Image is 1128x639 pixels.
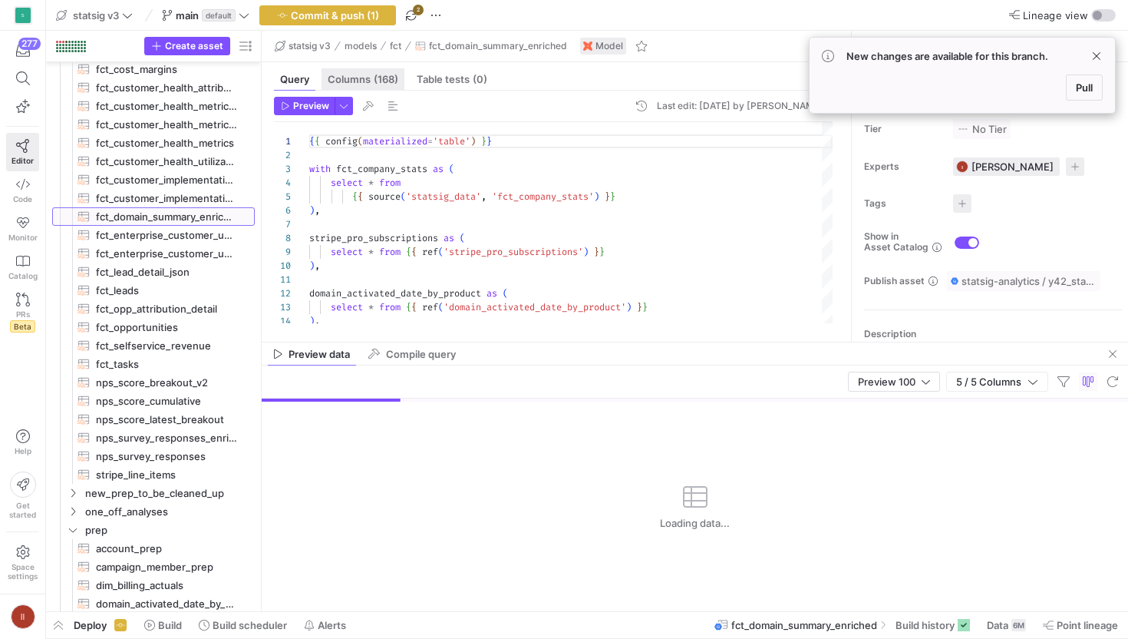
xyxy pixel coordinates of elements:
[96,263,237,281] span: fct_lead_detail_json​​​​​​​​​​
[583,246,589,258] span: )
[96,558,237,576] span: campaign_member_prep​​​​​​​​​​
[52,558,255,576] a: campaign_member_prep​​​​​​​​​​
[599,246,605,258] span: }
[158,5,253,25] button: maindefault
[637,301,642,313] span: }
[331,246,363,258] span: select
[96,227,237,244] span: fct_enterprise_customer_usage_3d_lag​​​​​​​​​​
[309,315,315,327] span: )
[52,373,255,392] a: nps_score_breakout_v2​​​​​​​​​​
[291,9,379,22] span: Commit & push (1)
[987,619,1008,631] span: Data
[6,538,39,588] a: Spacesettings
[433,135,470,147] span: 'table'
[213,619,287,631] span: Build scheduler
[18,38,41,50] div: 277
[345,41,377,51] span: models
[341,37,381,55] button: models
[52,134,255,152] div: Press SPACE to select this row.
[980,612,1033,638] button: Data6M
[486,287,497,300] span: as
[96,79,237,97] span: fct_customer_health_attributes​​​​​​​​​​
[422,246,438,258] span: ref
[368,190,401,203] span: source
[52,60,255,78] a: fct_cost_margins​​​​​​​​​​
[411,37,571,55] button: fct_domain_summary_enriched
[52,300,255,318] a: fct_opp_attribution_detail​​​​​​​​​​
[6,286,39,339] a: PRsBeta
[52,576,255,594] a: dim_billing_actuals​​​​​​​​​​
[6,2,39,28] a: S
[8,562,38,581] span: Space settings
[52,355,255,373] div: Press SPACE to select this row.
[52,594,255,613] div: Press SPACE to select this row.
[73,9,119,22] span: statsig v3
[52,281,255,300] a: fct_leads​​​​​​​​​​
[52,465,255,484] div: Press SPACE to select this row.
[358,190,363,203] span: {
[15,8,31,23] div: S
[13,446,32,455] span: Help
[481,135,486,147] span: }
[1057,619,1118,631] span: Point lineage
[6,37,39,65] button: 277
[274,314,291,328] div: 14
[297,612,353,638] button: Alerts
[358,135,363,147] span: (
[52,97,255,115] div: Press SPACE to select this row.
[96,134,237,152] span: fct_customer_health_metrics​​​​​​​​​​
[6,133,39,171] a: Editor
[52,373,255,392] div: Press SPACE to select this row.
[52,410,255,429] a: nps_score_latest_breakout​​​​​​​​​​
[52,171,255,189] div: Press SPACE to select this row.
[274,273,291,286] div: 11
[1066,74,1103,101] button: Pull
[1023,9,1088,22] span: Lineage view
[52,484,255,502] div: Press SPACE to select this row.
[309,204,315,217] span: )
[858,376,915,388] span: Preview 100
[660,517,730,529] span: Loading data...
[52,318,255,336] a: fct_opportunities​​​​​​​​​​
[444,301,626,313] span: 'domain_activated_date_by_product'
[336,163,427,175] span: fct_company_stats
[52,152,255,171] a: fct_customer_health_utilization_rate​​​​​​​​​​
[52,392,255,410] a: nps_score_cumulative​​​​​​​​​​
[626,301,632,313] span: )
[328,74,398,84] span: Columns
[444,232,454,244] span: as
[422,301,438,313] span: ref
[202,9,236,22] span: default
[289,349,350,359] span: Preview data
[52,226,255,244] a: fct_enterprise_customer_usage_3d_lag​​​​​​​​​​
[889,612,977,638] button: Build history
[379,301,401,313] span: from
[274,286,291,300] div: 12
[52,263,255,281] a: fct_lead_detail_json​​​​​​​​​​
[52,318,255,336] div: Press SPACE to select this row.
[96,337,237,355] span: fct_selfservice_revenue​​​​​​​​​​
[864,161,941,172] span: Experts
[379,177,401,189] span: from
[158,619,182,631] span: Build
[309,232,438,244] span: stripe_pro_subscriptions
[52,576,255,594] div: Press SPACE to select this row.
[52,336,255,355] a: fct_selfservice_revenue​​​​​​​​​​
[1076,81,1093,94] span: Pull
[315,315,320,327] span: ,
[956,161,968,173] div: II
[864,124,941,134] span: Tier
[289,41,331,51] span: statsig v3
[956,376,1027,388] span: 5 / 5 Columns
[52,336,255,355] div: Press SPACE to select this row.
[953,119,1011,139] button: No tierNo Tier
[315,204,320,217] span: ,
[731,619,877,631] span: fct_domain_summary_enriched
[595,41,623,51] span: Model
[315,135,320,147] span: {
[433,163,444,175] span: as
[274,190,291,204] div: 5
[309,163,331,175] span: with
[52,134,255,152] a: fct_customer_health_metrics​​​​​​​​​​
[96,208,237,226] span: fct_domain_summary_enriched​​​​​​​​​​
